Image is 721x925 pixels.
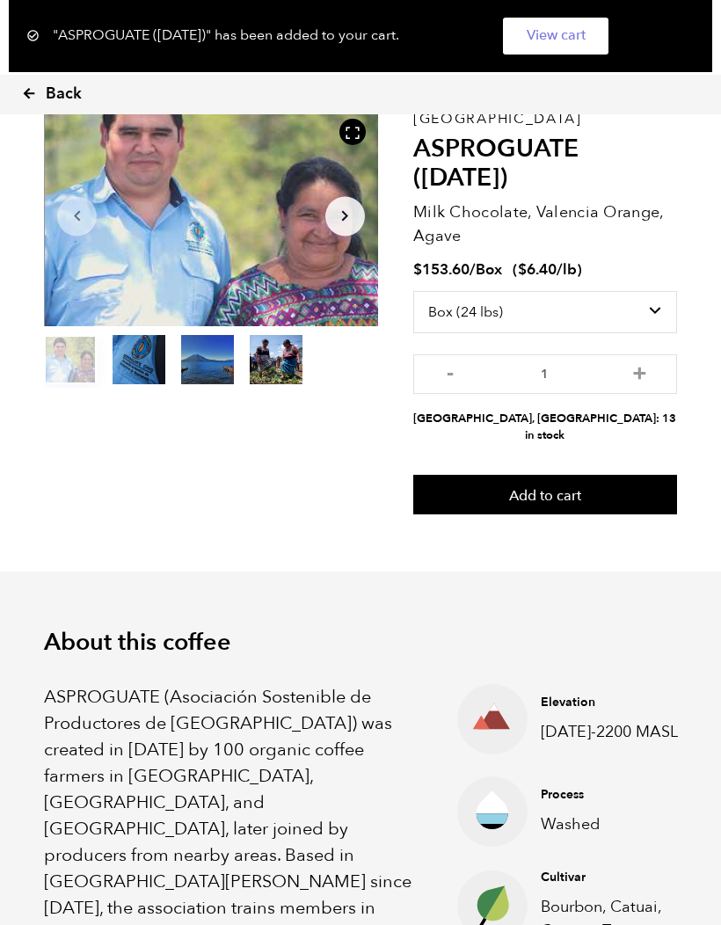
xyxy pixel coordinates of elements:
[518,259,557,280] bdi: 6.40
[470,259,476,280] span: /
[476,259,502,280] span: Box
[413,259,422,280] span: $
[513,259,582,280] span: ( )
[413,259,470,280] bdi: 153.60
[46,84,82,105] span: Back
[629,363,651,381] button: +
[413,200,677,248] p: Milk Chocolate, Valencia Orange, Agave
[541,694,708,711] h4: Elevation
[557,259,577,280] span: /lb
[26,18,695,54] div: "ASPROGUATE ([DATE])" has been added to your cart.
[413,411,677,444] li: [GEOGRAPHIC_DATA], [GEOGRAPHIC_DATA]: 13 in stock
[440,363,462,381] button: -
[541,786,708,804] h4: Process
[503,18,608,54] a: View cart
[413,135,677,193] h2: ASPROGUATE ([DATE])
[541,720,708,744] p: [DATE]-2200 MASL
[413,475,677,515] button: Add to cart
[518,259,527,280] span: $
[541,869,708,886] h4: Cultivar
[541,812,708,836] p: Washed
[44,629,677,657] h2: About this coffee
